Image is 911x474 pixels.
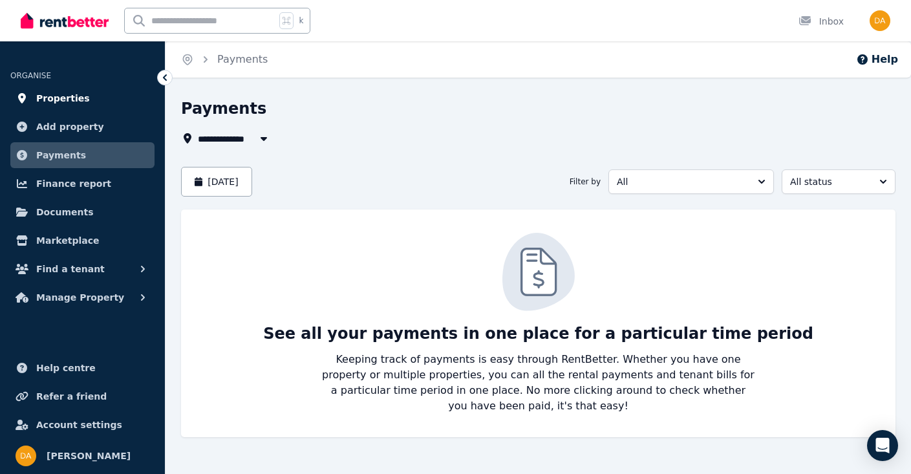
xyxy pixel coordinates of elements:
[36,261,105,277] span: Find a tenant
[166,41,283,78] nav: Breadcrumb
[10,383,155,409] a: Refer a friend
[617,175,747,188] span: All
[299,16,303,26] span: k
[36,417,122,433] span: Account settings
[36,233,99,248] span: Marketplace
[21,11,109,30] img: RentBetter
[36,147,86,163] span: Payments
[502,233,575,311] img: Tenant Checks
[217,53,268,65] a: Payments
[321,352,756,414] p: Keeping track of payments is easy through RentBetter. Whether you have one property or multiple p...
[856,52,898,67] button: Help
[16,446,36,466] img: Daniel
[181,98,266,119] h1: Payments
[10,355,155,381] a: Help centre
[263,323,813,344] p: See all your payments in one place for a particular time period
[798,15,844,28] div: Inbox
[790,175,869,188] span: All status
[782,169,895,194] button: All status
[10,85,155,111] a: Properties
[36,119,104,135] span: Add property
[47,448,131,464] span: [PERSON_NAME]
[870,10,890,31] img: Daniel
[867,430,898,461] div: Open Intercom Messenger
[36,389,107,404] span: Refer a friend
[36,290,124,305] span: Manage Property
[36,176,111,191] span: Finance report
[10,71,51,80] span: ORGANISE
[10,199,155,225] a: Documents
[36,360,96,376] span: Help centre
[10,171,155,197] a: Finance report
[10,114,155,140] a: Add property
[10,285,155,310] button: Manage Property
[10,412,155,438] a: Account settings
[570,177,601,187] span: Filter by
[608,169,774,194] button: All
[10,228,155,253] a: Marketplace
[36,91,90,106] span: Properties
[36,204,94,220] span: Documents
[10,142,155,168] a: Payments
[10,256,155,282] button: Find a tenant
[181,167,252,197] button: [DATE]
